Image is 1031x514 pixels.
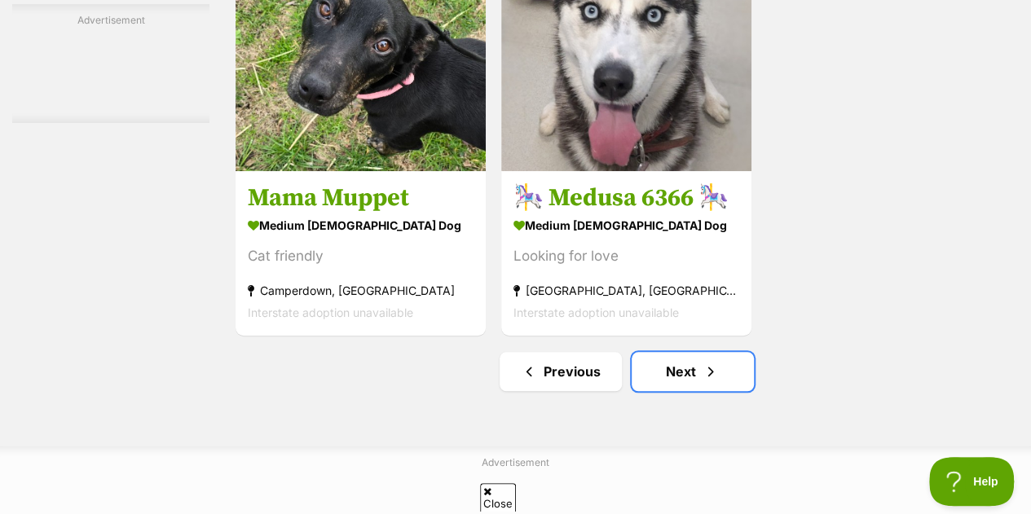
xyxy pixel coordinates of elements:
[480,483,516,512] span: Close
[234,352,1019,391] nav: Pagination
[248,182,474,213] h3: Mama Muppet
[929,457,1015,506] iframe: Help Scout Beacon - Open
[632,352,754,391] a: Next page
[248,305,413,319] span: Interstate adoption unavailable
[513,213,739,237] strong: medium [DEMOGRAPHIC_DATA] Dog
[500,352,622,391] a: Previous page
[248,279,474,301] strong: Camperdown, [GEOGRAPHIC_DATA]
[248,213,474,237] strong: medium [DEMOGRAPHIC_DATA] Dog
[248,245,474,267] div: Cat friendly
[12,4,209,123] div: Advertisement
[513,182,739,213] h3: 🎠 Medusa 6366 🎠
[501,170,751,336] a: 🎠 Medusa 6366 🎠 medium [DEMOGRAPHIC_DATA] Dog Looking for love [GEOGRAPHIC_DATA], [GEOGRAPHIC_DAT...
[513,305,679,319] span: Interstate adoption unavailable
[513,245,739,267] div: Looking for love
[236,170,486,336] a: Mama Muppet medium [DEMOGRAPHIC_DATA] Dog Cat friendly Camperdown, [GEOGRAPHIC_DATA] Interstate a...
[513,279,739,301] strong: [GEOGRAPHIC_DATA], [GEOGRAPHIC_DATA]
